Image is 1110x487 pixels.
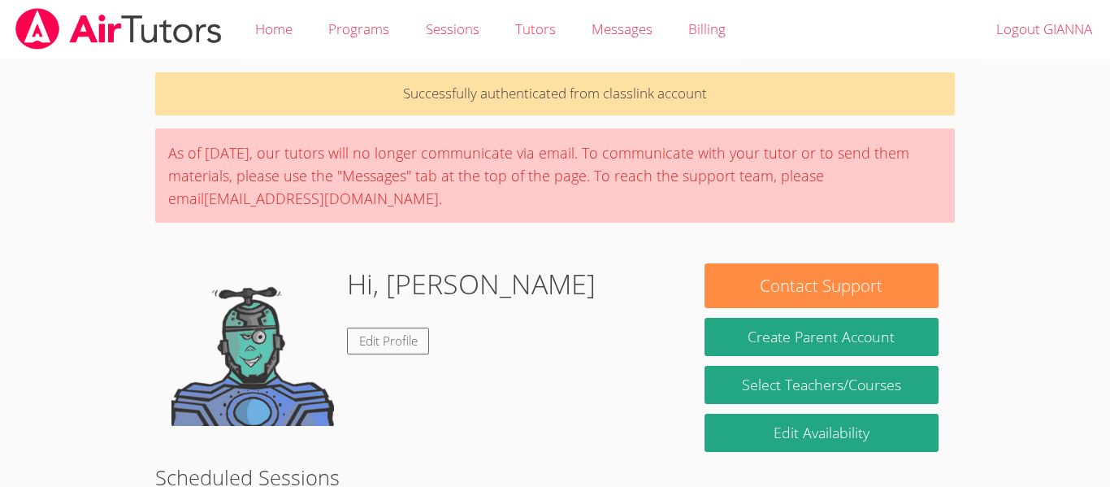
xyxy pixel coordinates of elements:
[155,128,955,223] div: As of [DATE], our tutors will no longer communicate via email. To communicate with your tutor or ...
[171,263,334,426] img: default.png
[705,263,939,308] button: Contact Support
[592,20,653,38] span: Messages
[14,8,223,50] img: airtutors_banner-c4298cdbf04f3fff15de1276eac7730deb9818008684d7c2e4769d2f7ddbe033.png
[155,72,955,115] p: Successfully authenticated from classlink account
[705,318,939,356] button: Create Parent Account
[347,328,430,354] a: Edit Profile
[705,414,939,452] a: Edit Availability
[705,366,939,404] a: Select Teachers/Courses
[347,263,596,305] h1: Hi, [PERSON_NAME]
